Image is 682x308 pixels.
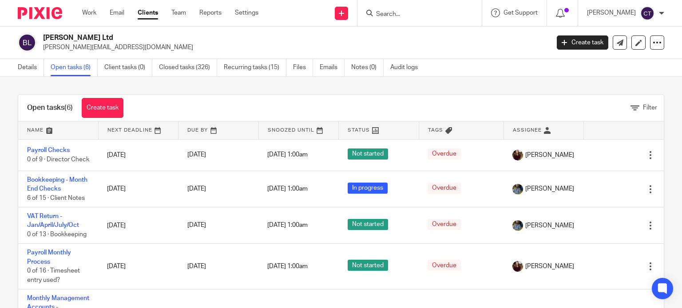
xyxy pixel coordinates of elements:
[18,33,36,52] img: svg%3E
[512,184,523,195] img: Jaskaran%20Singh.jpeg
[43,43,543,52] p: [PERSON_NAME][EMAIL_ADDRESS][DOMAIN_NAME]
[159,59,217,76] a: Closed tasks (326)
[27,156,89,163] span: 0 of 9 · Director Check
[27,231,87,238] span: 0 of 13 · Bookkeeping
[98,207,178,244] td: [DATE]
[138,8,158,17] a: Clients
[512,150,523,160] img: MaxAcc_Sep21_ElliDeanPhoto_030.jpg
[268,128,314,133] span: Snoozed Until
[525,184,574,193] span: [PERSON_NAME]
[27,103,73,113] h1: Open tasks
[525,151,574,160] span: [PERSON_NAME]
[267,222,308,229] span: [DATE] 1:00am
[64,104,73,111] span: (6)
[187,152,206,158] span: [DATE]
[27,147,70,153] a: Payroll Checks
[27,195,85,201] span: 6 of 15 · Client Notes
[348,183,388,194] span: In progress
[27,213,79,228] a: VAT Return - Jan/April/July/Oct
[504,10,538,16] span: Get Support
[27,250,71,265] a: Payroll Monthly Process
[512,220,523,231] img: Jaskaran%20Singh.jpeg
[187,263,206,269] span: [DATE]
[98,139,178,171] td: [DATE]
[187,222,206,229] span: [DATE]
[348,260,388,271] span: Not started
[82,8,96,17] a: Work
[267,152,308,158] span: [DATE] 1:00am
[557,35,608,50] a: Create task
[199,8,222,17] a: Reports
[348,128,370,133] span: Status
[171,8,186,17] a: Team
[375,11,455,19] input: Search
[525,221,574,230] span: [PERSON_NAME]
[525,262,574,271] span: [PERSON_NAME]
[104,59,152,76] a: Client tasks (0)
[512,261,523,272] img: MaxAcc_Sep21_ElliDeanPhoto_030.jpg
[27,177,87,192] a: Bookkeeping - Month End Checks
[428,183,461,194] span: Overdue
[235,8,258,17] a: Settings
[428,219,461,230] span: Overdue
[18,59,44,76] a: Details
[267,186,308,192] span: [DATE] 1:00am
[27,268,80,283] span: 0 of 16 · Timesheet entry used?
[224,59,286,76] a: Recurring tasks (15)
[82,98,123,118] a: Create task
[587,8,636,17] p: [PERSON_NAME]
[348,219,388,230] span: Not started
[428,148,461,160] span: Overdue
[98,171,178,207] td: [DATE]
[110,8,124,17] a: Email
[43,33,444,43] h2: [PERSON_NAME] Ltd
[51,59,98,76] a: Open tasks (6)
[428,128,443,133] span: Tags
[348,148,388,160] span: Not started
[98,244,178,289] td: [DATE]
[640,6,654,20] img: svg%3E
[293,59,313,76] a: Files
[643,105,657,111] span: Filter
[351,59,384,76] a: Notes (0)
[187,186,206,192] span: [DATE]
[18,7,62,19] img: Pixie
[267,263,308,269] span: [DATE] 1:00am
[390,59,424,76] a: Audit logs
[428,260,461,271] span: Overdue
[320,59,345,76] a: Emails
